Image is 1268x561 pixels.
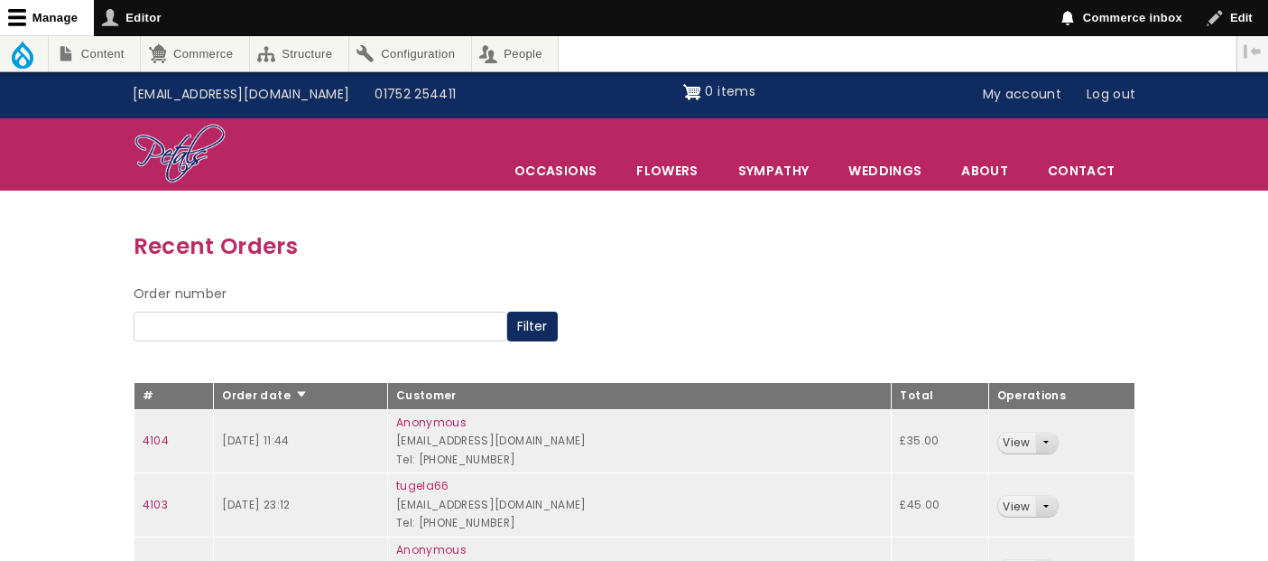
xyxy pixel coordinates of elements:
[222,388,308,403] a: Order date
[988,383,1134,410] th: Operations
[998,496,1035,517] a: View
[998,433,1035,453] a: View
[472,36,559,71] a: People
[143,433,169,448] a: 4104
[143,497,168,512] a: 4103
[387,473,892,538] td: [EMAIL_ADDRESS][DOMAIN_NAME] Tel: [PHONE_NUMBER]
[829,152,940,190] span: Weddings
[134,123,227,186] img: Home
[495,152,615,190] span: Occasions
[396,542,467,557] a: Anonymous
[250,36,348,71] a: Structure
[617,152,717,190] a: Flowers
[141,36,248,71] a: Commerce
[134,383,214,410] th: #
[1237,36,1268,67] button: Vertical orientation
[892,473,988,538] td: £45.00
[705,82,754,100] span: 0 items
[362,78,468,112] a: 01752 254411
[222,497,290,512] time: [DATE] 23:12
[507,312,558,342] button: Filter
[387,383,892,410] th: Customer
[970,78,1075,112] a: My account
[134,284,227,305] label: Order number
[892,383,988,410] th: Total
[396,478,449,493] a: tugela66
[49,36,140,71] a: Content
[134,229,1135,264] h3: Recent Orders
[396,415,467,430] a: Anonymous
[1074,78,1148,112] a: Log out
[1029,152,1134,190] a: Contact
[222,433,289,448] time: [DATE] 11:44
[942,152,1027,190] a: About
[387,409,892,473] td: [EMAIL_ADDRESS][DOMAIN_NAME] Tel: [PHONE_NUMBER]
[349,36,471,71] a: Configuration
[683,78,701,107] img: Shopping cart
[719,152,828,190] a: Sympathy
[892,409,988,473] td: £35.00
[120,78,363,112] a: [EMAIL_ADDRESS][DOMAIN_NAME]
[683,78,755,107] a: Shopping cart 0 items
